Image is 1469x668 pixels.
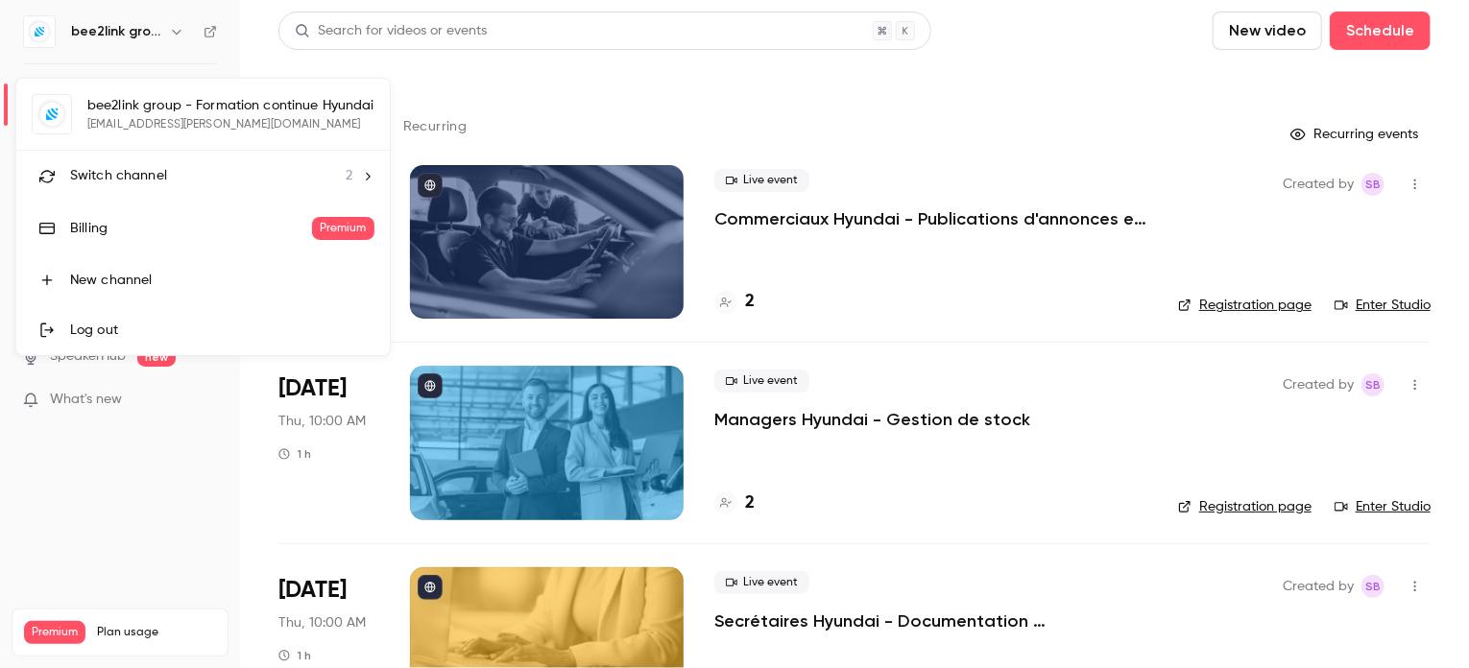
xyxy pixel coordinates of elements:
[70,166,167,186] span: Switch channel
[70,321,374,340] div: Log out
[70,271,374,290] div: New channel
[312,217,374,240] span: Premium
[70,219,312,238] div: Billing
[347,166,353,186] span: 2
